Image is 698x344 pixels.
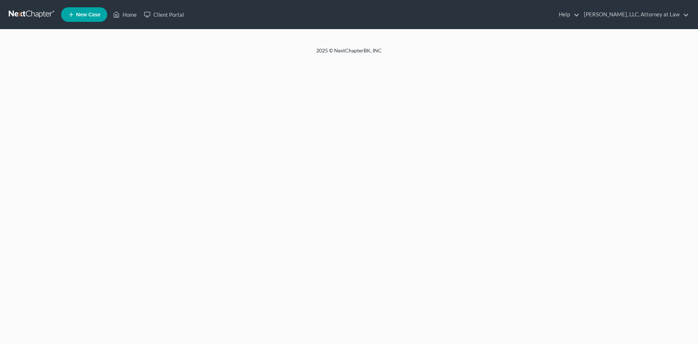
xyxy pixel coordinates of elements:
[61,7,107,22] new-legal-case-button: New Case
[555,8,579,21] a: Help
[580,8,689,21] a: [PERSON_NAME], LLC, Attorney at Law
[140,8,188,21] a: Client Portal
[109,8,140,21] a: Home
[142,47,556,60] div: 2025 © NextChapterBK, INC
